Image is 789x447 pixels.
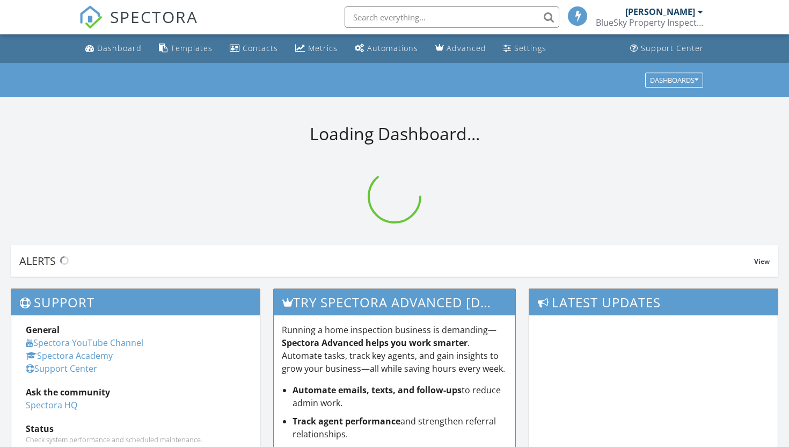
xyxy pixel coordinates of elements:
div: Advanced [447,43,486,53]
div: Status [26,422,245,435]
a: Support Center [626,39,708,59]
a: Metrics [291,39,342,59]
div: Dashboard [97,43,142,53]
div: BlueSky Property Inspections [596,17,703,28]
strong: Automate emails, texts, and follow-ups [293,384,462,396]
a: Advanced [431,39,491,59]
li: to reduce admin work. [293,384,508,409]
a: Spectora Academy [26,350,113,362]
div: Settings [514,43,546,53]
a: Support Center [26,363,97,374]
a: Templates [155,39,217,59]
img: The Best Home Inspection Software - Spectora [79,5,103,29]
p: Running a home inspection business is demanding— . Automate tasks, track key agents, and gain ins... [282,323,508,375]
a: SPECTORA [79,15,198,37]
div: Metrics [308,43,338,53]
div: Templates [171,43,213,53]
a: Dashboard [81,39,146,59]
strong: Spectora Advanced helps you work smarter [282,337,467,349]
h3: Latest Updates [529,289,778,315]
h3: Support [11,289,260,315]
span: SPECTORA [110,5,198,28]
div: Dashboards [650,76,698,84]
input: Search everything... [345,6,559,28]
div: Contacts [243,43,278,53]
div: [PERSON_NAME] [625,6,695,17]
a: Settings [499,39,551,59]
a: Spectora YouTube Channel [26,337,143,349]
div: Alerts [19,254,754,268]
h3: Try spectora advanced [DATE] [274,289,516,315]
a: Spectora HQ [26,399,77,411]
div: Ask the community [26,386,245,399]
div: Check system performance and scheduled maintenance. [26,435,245,444]
div: Support Center [641,43,704,53]
a: Contacts [225,39,282,59]
a: Automations (Basic) [350,39,422,59]
li: and strengthen referral relationships. [293,415,508,441]
span: View [754,257,770,266]
strong: Track agent performance [293,415,400,427]
button: Dashboards [645,73,703,88]
strong: General [26,324,60,336]
div: Automations [367,43,418,53]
